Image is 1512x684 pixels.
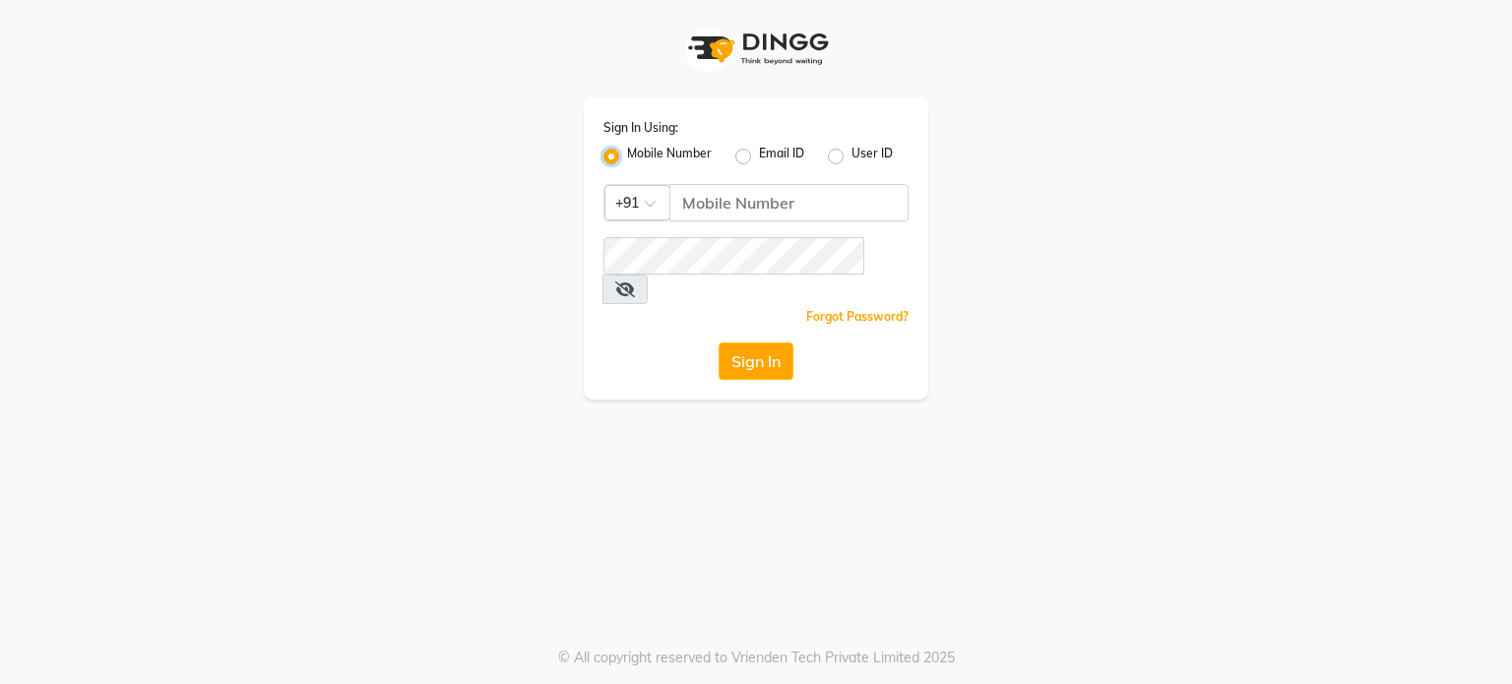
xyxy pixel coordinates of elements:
input: Username [669,184,909,221]
label: Email ID [759,145,804,168]
a: Forgot Password? [806,309,909,324]
img: logo1.svg [677,20,835,78]
input: Username [603,237,864,275]
label: Mobile Number [627,145,712,168]
button: Sign In [719,342,793,380]
label: Sign In Using: [603,119,678,137]
label: User ID [851,145,893,168]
